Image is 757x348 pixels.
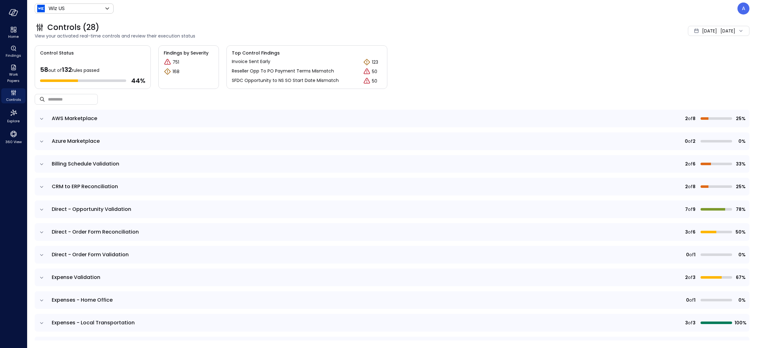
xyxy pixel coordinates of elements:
[173,68,179,75] p: 168
[735,115,746,122] span: 25%
[735,251,746,258] span: 0%
[685,206,688,213] span: 7
[52,228,139,235] span: Direct - Order Form Reconciliation
[688,319,693,326] span: of
[372,68,377,75] p: 50
[38,252,45,258] button: expand row
[38,138,45,145] button: expand row
[694,251,695,258] span: 1
[6,52,21,59] span: Findings
[363,68,371,75] div: Critical
[1,107,26,125] div: Explore
[686,297,689,304] span: 0
[232,49,382,56] span: Top Control Findings
[735,297,746,304] span: 0%
[735,319,746,326] span: 100%
[688,229,693,235] span: of
[52,319,135,326] span: Expenses - Local Transportation
[1,63,26,84] div: Work Papers
[38,297,45,304] button: expand row
[1,88,26,103] div: Controls
[38,116,45,122] button: expand row
[7,118,20,124] span: Explore
[232,58,270,66] p: Invoice Sent Early
[693,229,695,235] span: 6
[38,184,45,190] button: expand row
[694,297,695,304] span: 1
[685,319,688,326] span: 3
[52,160,119,167] span: Billing Schedule Validation
[693,206,695,213] span: 9
[52,137,100,145] span: Azure Marketplace
[1,44,26,59] div: Findings
[689,297,694,304] span: of
[363,58,371,66] div: Warning
[688,160,693,167] span: of
[131,77,145,85] span: 44 %
[164,58,171,66] div: Critical
[689,251,694,258] span: of
[693,138,695,145] span: 2
[372,78,377,84] p: 50
[164,68,171,75] div: Warning
[735,274,746,281] span: 67%
[35,32,575,39] span: View your activated real-time controls and review their execution status
[688,138,693,145] span: of
[693,160,695,167] span: 6
[52,183,118,190] span: CRM to ERP Reconciliation
[52,296,113,304] span: Expenses - Home Office
[5,139,22,145] span: 360 View
[62,65,72,74] span: 132
[48,67,62,73] span: out of
[735,160,746,167] span: 33%
[40,65,48,74] span: 58
[685,160,688,167] span: 2
[38,229,45,235] button: expand row
[52,206,131,213] span: Direct - Opportunity Validation
[37,5,45,12] img: Icon
[685,115,688,122] span: 2
[685,229,688,235] span: 3
[735,138,746,145] span: 0%
[693,274,695,281] span: 3
[363,77,371,85] div: Critical
[693,183,695,190] span: 8
[38,161,45,167] button: expand row
[688,115,693,122] span: of
[693,115,695,122] span: 8
[164,49,214,56] span: Findings by Severity
[686,251,689,258] span: 0
[35,46,74,56] span: Control Status
[735,229,746,235] span: 50%
[47,22,99,32] span: Controls (28)
[38,206,45,213] button: expand row
[6,96,21,103] span: Controls
[693,319,695,326] span: 3
[52,274,100,281] span: Expense Validation
[742,5,745,12] p: A
[1,25,26,40] div: Home
[4,71,23,84] span: Work Papers
[72,67,99,73] span: rules passed
[685,274,688,281] span: 2
[49,5,65,12] p: Wiz US
[735,183,746,190] span: 25%
[685,183,688,190] span: 2
[737,3,749,14] div: Avi Brandwain
[702,27,717,34] span: [DATE]
[688,183,693,190] span: of
[232,77,339,85] p: SFDC Opportunity to NS SO Start Date Mismatch
[735,206,746,213] span: 78%
[38,320,45,326] button: expand row
[685,138,688,145] span: 0
[173,59,179,66] p: 751
[38,275,45,281] button: expand row
[688,274,693,281] span: of
[52,251,129,258] span: Direct - Order Form Validation
[1,129,26,146] div: 360 View
[688,206,693,213] span: of
[52,115,97,122] span: AWS Marketplace
[8,33,19,40] span: Home
[372,59,378,66] p: 123
[232,68,334,75] p: Reseller Opp To PO Payment Terms Mismatch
